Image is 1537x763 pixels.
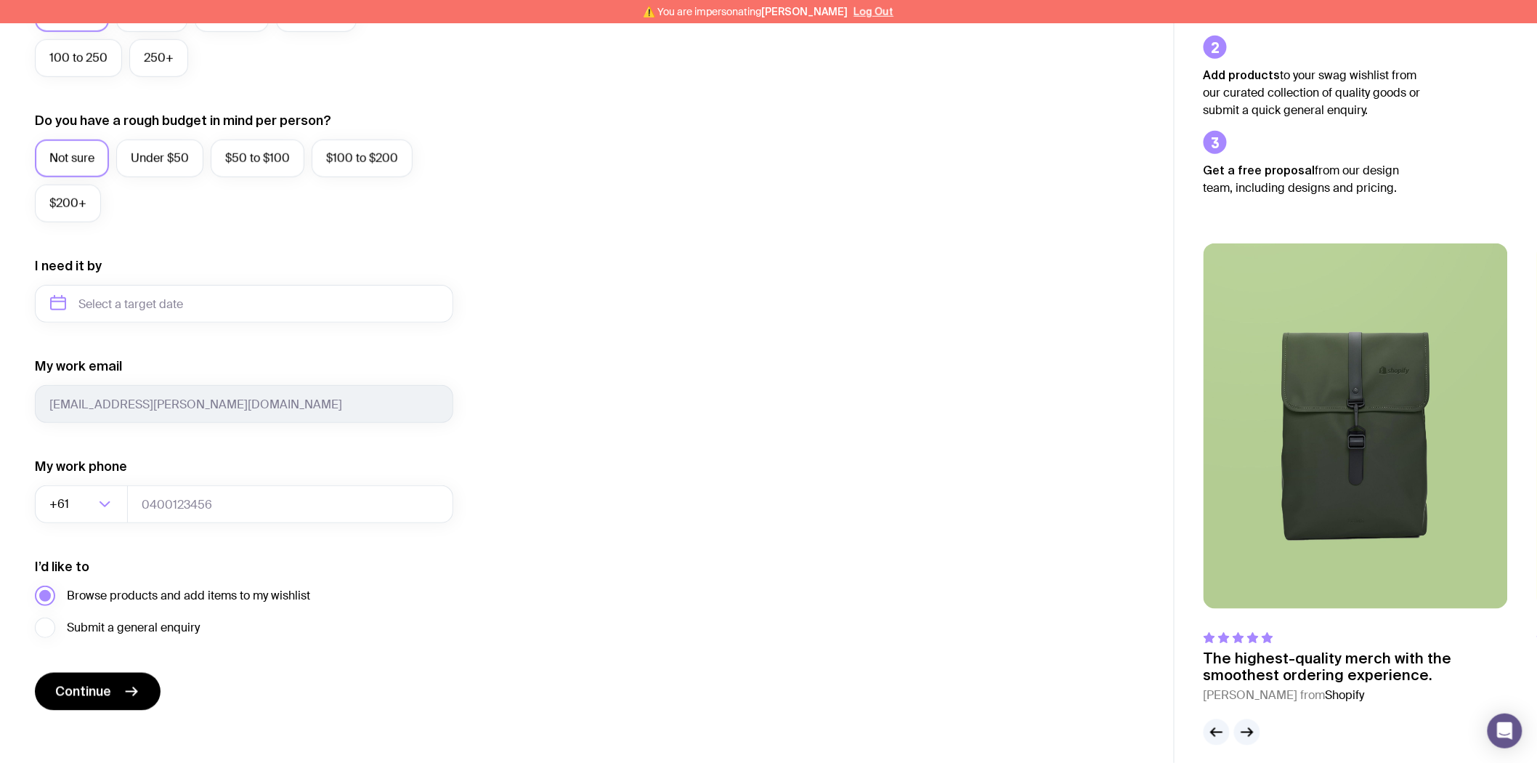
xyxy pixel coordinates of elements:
[854,6,894,17] button: Log Out
[35,140,109,177] label: Not sure
[35,39,122,77] label: 100 to 250
[1204,68,1281,81] strong: Add products
[127,485,453,523] input: 0400123456
[49,485,72,523] span: +61
[35,257,102,275] label: I need it by
[35,673,161,711] button: Continue
[1204,163,1315,177] strong: Get a free proposal
[1488,714,1522,748] div: Open Intercom Messenger
[72,485,94,523] input: Search for option
[35,458,127,475] label: My work phone
[35,558,89,576] label: I’d like to
[644,6,848,17] span: ⚠️ You are impersonating
[211,140,304,177] label: $50 to $100
[1204,161,1422,197] p: from our design team, including designs and pricing.
[312,140,413,177] label: $100 to $200
[35,485,128,523] div: Search for option
[762,6,848,17] span: [PERSON_NAME]
[67,619,200,637] span: Submit a general enquiry
[1204,66,1422,119] p: to your swag wishlist from our curated collection of quality goods or submit a quick general enqu...
[35,358,122,375] label: My work email
[129,39,188,77] label: 250+
[35,285,453,323] input: Select a target date
[55,683,111,701] span: Continue
[67,587,310,605] span: Browse products and add items to my wishlist
[35,112,331,129] label: Do you have a rough budget in mind per person?
[35,185,101,222] label: $200+
[35,385,453,423] input: you@email.com
[1204,650,1508,685] p: The highest-quality merch with the smoothest ordering experience.
[1204,687,1508,705] cite: [PERSON_NAME] from
[1326,688,1365,703] span: Shopify
[116,140,203,177] label: Under $50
